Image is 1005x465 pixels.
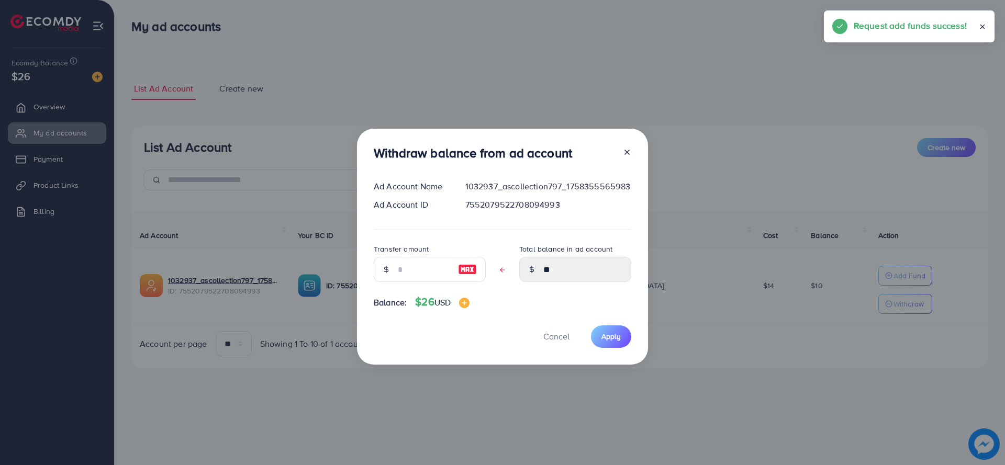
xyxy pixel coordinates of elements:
[457,199,640,211] div: 7552079522708094993
[374,297,407,309] span: Balance:
[519,244,612,254] label: Total balance in ad account
[458,263,477,276] img: image
[457,180,640,192] div: 1032937_ascollection797_1758355565983
[543,331,569,342] span: Cancel
[530,325,583,348] button: Cancel
[591,325,631,348] button: Apply
[374,145,572,161] h3: Withdraw balance from ad account
[415,296,470,309] h4: $26
[601,331,621,342] span: Apply
[459,298,470,308] img: image
[365,199,457,211] div: Ad Account ID
[365,180,457,192] div: Ad Account Name
[374,244,429,254] label: Transfer amount
[854,19,967,32] h5: Request add funds success!
[434,297,451,308] span: USD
